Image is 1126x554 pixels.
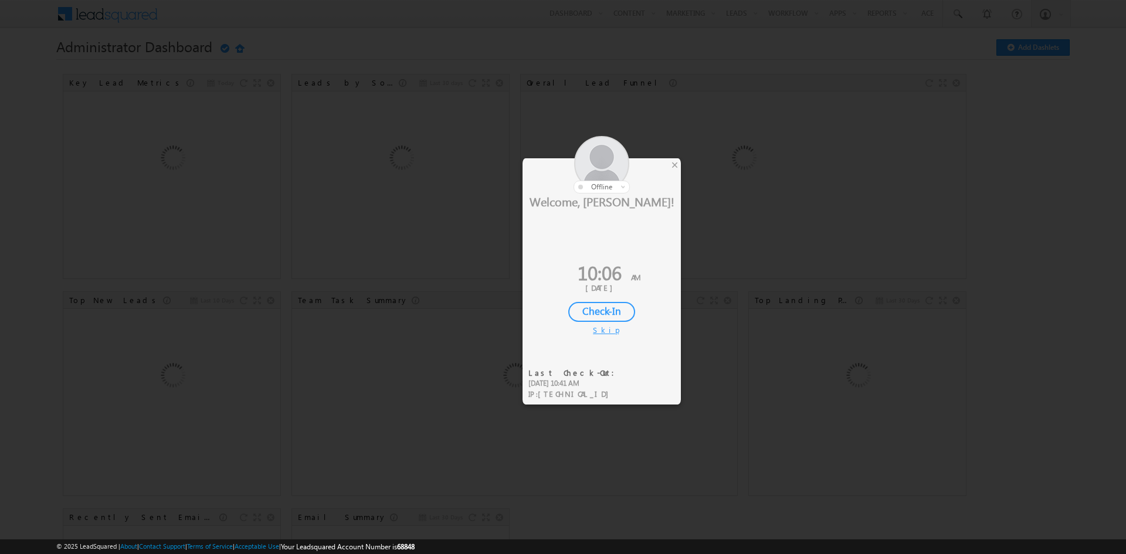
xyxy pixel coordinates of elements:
[568,302,635,322] div: Check-In
[56,541,415,552] span: © 2025 LeadSquared | | | | |
[531,283,672,293] div: [DATE]
[523,193,681,209] div: Welcome, [PERSON_NAME]!
[281,542,415,551] span: Your Leadsquared Account Number is
[528,368,622,378] div: Last Check-Out:
[120,542,137,550] a: About
[669,158,681,171] div: ×
[578,259,622,286] span: 10:06
[139,542,185,550] a: Contact Support
[528,378,622,389] div: [DATE] 10:41 AM
[631,272,640,282] span: AM
[538,389,615,399] span: [TECHNICAL_ID]
[593,325,611,335] div: Skip
[397,542,415,551] span: 68848
[528,389,622,400] div: IP :
[187,542,233,550] a: Terms of Service
[235,542,279,550] a: Acceptable Use
[591,182,612,191] span: offline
